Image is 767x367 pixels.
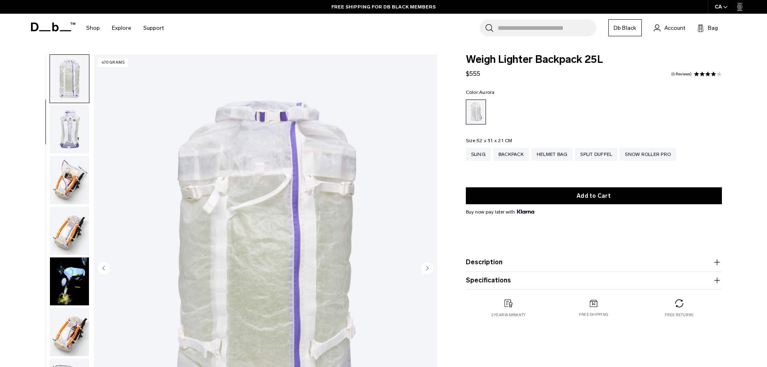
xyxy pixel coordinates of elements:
[50,105,89,153] img: Weigh_Lighter_Backpack_25L_3.png
[50,207,89,255] img: Weigh_Lighter_Backpack_25L_5.png
[466,257,722,267] button: Description
[98,58,128,67] p: 470 grams
[50,105,89,154] button: Weigh_Lighter_Backpack_25L_3.png
[493,148,529,161] a: Backpack
[466,148,491,161] a: Sling
[477,138,513,143] span: 52 x 31 x 21 CM
[50,307,89,357] button: Weigh_Lighter_Backpack_25L_6.png
[671,72,692,76] a: 6 reviews
[491,312,526,318] p: 2 year warranty
[50,206,89,255] button: Weigh_Lighter_Backpack_25L_5.png
[466,208,534,216] span: Buy now pay later with
[479,89,495,95] span: Aurora
[86,14,100,42] a: Shop
[50,156,89,204] img: Weigh_Lighter_Backpack_25L_4.png
[654,23,685,33] a: Account
[608,19,642,36] a: Db Black
[517,209,534,214] img: {"height" => 20, "alt" => "Klarna"}
[50,308,89,356] img: Weigh_Lighter_Backpack_25L_6.png
[466,54,722,65] span: Weigh Lighter Backpack 25L
[80,14,170,42] nav: Main Navigation
[466,70,480,77] span: $555
[697,23,718,33] button: Bag
[50,54,89,104] button: Weigh_Lighter_Backpack_25L_2.png
[466,100,486,124] a: Aurora
[50,156,89,205] button: Weigh_Lighter_Backpack_25L_4.png
[466,187,722,204] button: Add to Cart
[575,148,617,161] a: Split Duffel
[50,55,89,103] img: Weigh_Lighter_Backpack_25L_2.png
[421,262,433,276] button: Next slide
[708,24,718,32] span: Bag
[531,148,573,161] a: Helmet Bag
[664,24,685,32] span: Account
[466,276,722,285] button: Specifications
[143,14,164,42] a: Support
[579,312,608,317] p: Free shipping
[665,312,693,318] p: Free returns
[466,138,513,143] legend: Size:
[331,3,436,10] a: FREE SHIPPING FOR DB BLACK MEMBERS
[620,148,676,161] a: Snow Roller Pro
[112,14,131,42] a: Explore
[466,90,495,95] legend: Color:
[50,257,89,306] img: Weigh Lighter Backpack 25L Aurora
[98,262,110,276] button: Previous slide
